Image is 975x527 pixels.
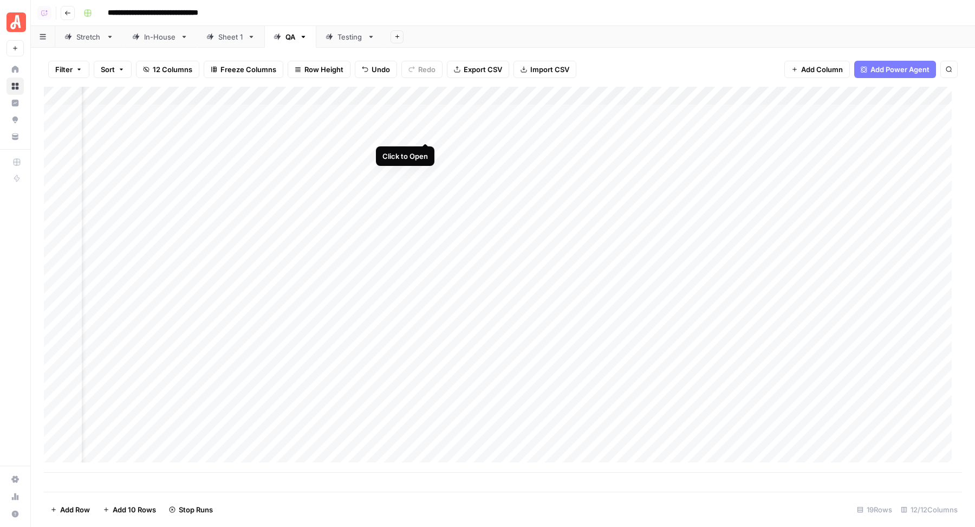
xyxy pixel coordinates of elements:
[204,61,283,78] button: Freeze Columns
[801,64,843,75] span: Add Column
[337,31,363,42] div: Testing
[220,64,276,75] span: Freeze Columns
[6,471,24,488] a: Settings
[530,64,569,75] span: Import CSV
[179,504,213,515] span: Stop Runs
[854,61,936,78] button: Add Power Agent
[6,12,26,32] img: Angi Logo
[113,504,156,515] span: Add 10 Rows
[123,26,197,48] a: In-House
[76,31,102,42] div: Stretch
[218,31,243,42] div: Sheet 1
[55,64,73,75] span: Filter
[853,501,896,518] div: 19 Rows
[6,488,24,505] a: Usage
[316,26,384,48] a: Testing
[6,94,24,112] a: Insights
[896,501,962,518] div: 12/12 Columns
[153,64,192,75] span: 12 Columns
[264,26,316,48] a: QA
[144,31,176,42] div: In-House
[101,64,115,75] span: Sort
[162,501,219,518] button: Stop Runs
[418,64,435,75] span: Redo
[288,61,350,78] button: Row Height
[401,61,443,78] button: Redo
[197,26,264,48] a: Sheet 1
[382,151,428,162] div: Click to Open
[94,61,132,78] button: Sort
[6,61,24,78] a: Home
[96,501,162,518] button: Add 10 Rows
[355,61,397,78] button: Undo
[372,64,390,75] span: Undo
[48,61,89,78] button: Filter
[870,64,929,75] span: Add Power Agent
[60,504,90,515] span: Add Row
[6,505,24,523] button: Help + Support
[55,26,123,48] a: Stretch
[464,64,502,75] span: Export CSV
[513,61,576,78] button: Import CSV
[784,61,850,78] button: Add Column
[136,61,199,78] button: 12 Columns
[6,111,24,128] a: Opportunities
[44,501,96,518] button: Add Row
[6,128,24,145] a: Your Data
[6,78,24,95] a: Browse
[447,61,509,78] button: Export CSV
[285,31,295,42] div: QA
[304,64,343,75] span: Row Height
[6,9,24,36] button: Workspace: Angi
